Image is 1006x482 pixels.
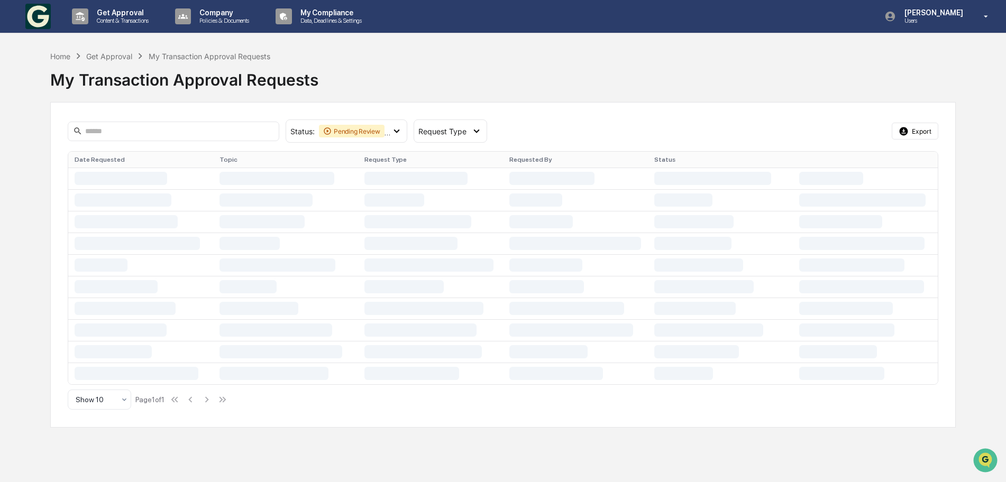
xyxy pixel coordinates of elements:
[290,127,315,136] span: Status :
[6,129,72,148] a: 🖐️Preclearance
[6,149,71,168] a: 🔎Data Lookup
[358,152,503,168] th: Request Type
[11,22,193,39] p: How can we help?
[648,152,793,168] th: Status
[11,81,30,100] img: 1746055101610-c473b297-6a78-478c-a979-82029cc54cd1
[11,154,19,163] div: 🔎
[75,179,128,187] a: Powered byPylon
[896,17,968,24] p: Users
[88,8,154,17] p: Get Approval
[292,8,367,17] p: My Compliance
[292,17,367,24] p: Data, Deadlines & Settings
[503,152,648,168] th: Requested By
[896,8,968,17] p: [PERSON_NAME]
[86,52,132,61] div: Get Approval
[87,133,131,144] span: Attestations
[149,52,270,61] div: My Transaction Approval Requests
[77,134,85,143] div: 🗄️
[36,91,134,100] div: We're available if you need us!
[25,4,51,29] img: logo
[72,129,135,148] a: 🗄️Attestations
[213,152,358,168] th: Topic
[21,133,68,144] span: Preclearance
[21,153,67,164] span: Data Lookup
[135,395,164,404] div: Page 1 of 1
[191,8,254,17] p: Company
[892,123,938,140] button: Export
[418,127,467,136] span: Request Type
[105,179,128,187] span: Pylon
[68,152,213,168] th: Date Requested
[50,62,956,89] div: My Transaction Approval Requests
[972,447,1001,476] iframe: Open customer support
[36,81,173,91] div: Start new chat
[191,17,254,24] p: Policies & Documents
[50,52,70,61] div: Home
[88,17,154,24] p: Content & Transactions
[319,125,385,137] div: Pending Review
[11,134,19,143] div: 🖐️
[180,84,193,97] button: Start new chat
